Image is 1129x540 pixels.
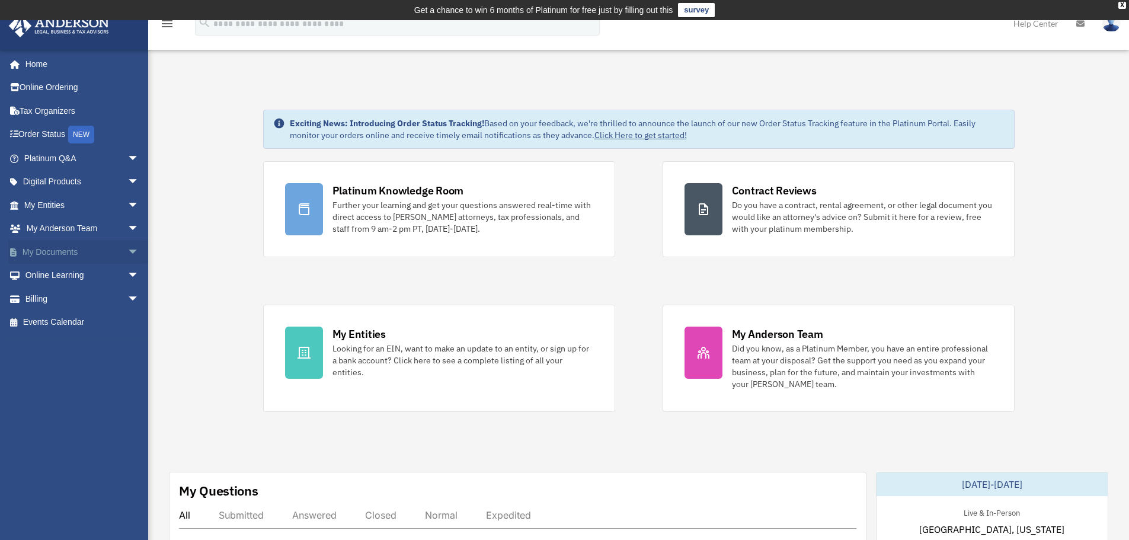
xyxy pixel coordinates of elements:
[663,161,1015,257] a: Contract Reviews Do you have a contract, rental agreement, or other legal document you would like...
[8,287,157,311] a: Billingarrow_drop_down
[1102,15,1120,32] img: User Pic
[732,327,823,341] div: My Anderson Team
[290,117,1005,141] div: Based on your feedback, we're thrilled to announce the launch of our new Order Status Tracking fe...
[8,123,157,147] a: Order StatusNEW
[8,170,157,194] a: Digital Productsarrow_drop_down
[127,170,151,194] span: arrow_drop_down
[8,311,157,334] a: Events Calendar
[332,199,593,235] div: Further your learning and get your questions answered real-time with direct access to [PERSON_NAM...
[127,240,151,264] span: arrow_drop_down
[263,161,615,257] a: Platinum Knowledge Room Further your learning and get your questions answered real-time with dire...
[8,52,151,76] a: Home
[332,343,593,378] div: Looking for an EIN, want to make an update to an entity, or sign up for a bank account? Click her...
[127,217,151,241] span: arrow_drop_down
[678,3,715,17] a: survey
[332,327,386,341] div: My Entities
[954,506,1029,518] div: Live & In-Person
[732,199,993,235] div: Do you have a contract, rental agreement, or other legal document you would like an attorney's ad...
[8,76,157,100] a: Online Ordering
[8,146,157,170] a: Platinum Q&Aarrow_drop_down
[8,217,157,241] a: My Anderson Teamarrow_drop_down
[8,240,157,264] a: My Documentsarrow_drop_down
[414,3,673,17] div: Get a chance to win 6 months of Platinum for free just by filling out this
[127,146,151,171] span: arrow_drop_down
[732,343,993,390] div: Did you know, as a Platinum Member, you have an entire professional team at your disposal? Get th...
[8,99,157,123] a: Tax Organizers
[219,509,264,521] div: Submitted
[68,126,94,143] div: NEW
[332,183,464,198] div: Platinum Knowledge Room
[127,193,151,218] span: arrow_drop_down
[292,509,337,521] div: Answered
[127,287,151,311] span: arrow_drop_down
[290,118,484,129] strong: Exciting News: Introducing Order Status Tracking!
[179,482,258,500] div: My Questions
[8,264,157,287] a: Online Learningarrow_drop_down
[160,17,174,31] i: menu
[198,16,211,29] i: search
[8,193,157,217] a: My Entitiesarrow_drop_down
[263,305,615,412] a: My Entities Looking for an EIN, want to make an update to an entity, or sign up for a bank accoun...
[1118,2,1126,9] div: close
[486,509,531,521] div: Expedited
[919,522,1064,536] span: [GEOGRAPHIC_DATA], [US_STATE]
[425,509,458,521] div: Normal
[594,130,687,140] a: Click Here to get started!
[127,264,151,288] span: arrow_drop_down
[179,509,190,521] div: All
[160,21,174,31] a: menu
[365,509,396,521] div: Closed
[732,183,817,198] div: Contract Reviews
[663,305,1015,412] a: My Anderson Team Did you know, as a Platinum Member, you have an entire professional team at your...
[877,472,1108,496] div: [DATE]-[DATE]
[5,14,113,37] img: Anderson Advisors Platinum Portal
